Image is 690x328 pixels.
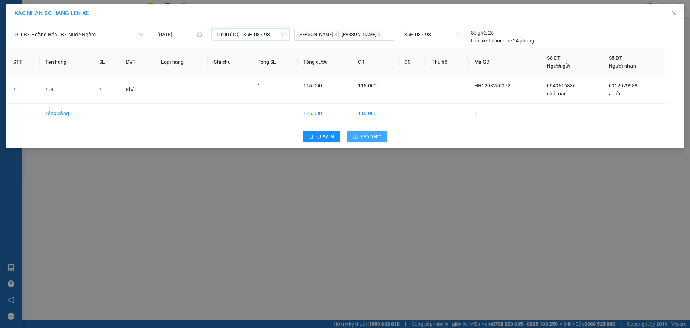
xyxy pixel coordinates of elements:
[547,91,567,96] span: chú toàn
[609,63,636,69] span: Người nhận
[216,29,285,40] span: 10:00 (TC) - 36H-087.98
[474,83,510,89] span: HH1208250072
[316,132,334,140] span: Quay lại
[15,29,143,40] span: 3.1 BX Hoằng Hóa - BX Nước Ngầm
[298,104,352,123] td: 115.000
[404,29,460,40] span: 36H-087.98
[93,48,120,76] th: SL
[547,55,561,61] span: Số ĐT
[296,31,339,39] span: [PERSON_NAME]
[334,33,337,36] span: close
[609,83,638,89] span: 0912079988
[399,48,426,76] th: CC
[298,48,352,76] th: Tổng cước
[8,76,40,104] td: 1
[426,48,468,76] th: Thu hộ
[469,104,542,123] td: 1
[471,29,487,37] span: Số ghế:
[157,31,195,39] input: 12/08/2025
[258,83,261,89] span: 1
[340,31,382,39] span: [PERSON_NAME]
[609,91,621,96] span: a đức
[377,33,381,36] span: close
[120,48,155,76] th: ĐVT
[671,10,677,16] span: close
[471,37,534,45] div: Limousine 24 phòng
[547,83,576,89] span: 0949616336
[120,76,155,104] td: Khác
[358,83,377,89] span: 115.000
[208,48,252,76] th: Ghi chú
[347,131,387,142] button: uploadLên hàng
[40,104,93,123] td: Tổng cộng
[352,104,399,123] td: 115.000
[308,134,313,140] span: rollback
[303,131,340,142] button: rollbackQuay lại
[664,4,684,24] button: Close
[352,48,399,76] th: CR
[361,132,382,140] span: Lên hàng
[353,134,358,140] span: upload
[99,87,102,93] span: 1
[471,29,494,37] div: 25
[252,48,298,76] th: Tổng SL
[469,48,542,76] th: Mã GD
[40,48,93,76] th: Tên hàng
[609,55,622,61] span: Số ĐT
[14,10,89,17] span: XÁC NHẬN SỐ HÀNG LÊN XE
[40,76,93,104] td: 1 ct
[155,48,208,76] th: Loại hàng
[252,104,298,123] td: 1
[303,83,322,89] span: 115.000
[8,48,40,76] th: STT
[471,37,488,45] span: Loại xe:
[547,63,570,69] span: Người gửi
